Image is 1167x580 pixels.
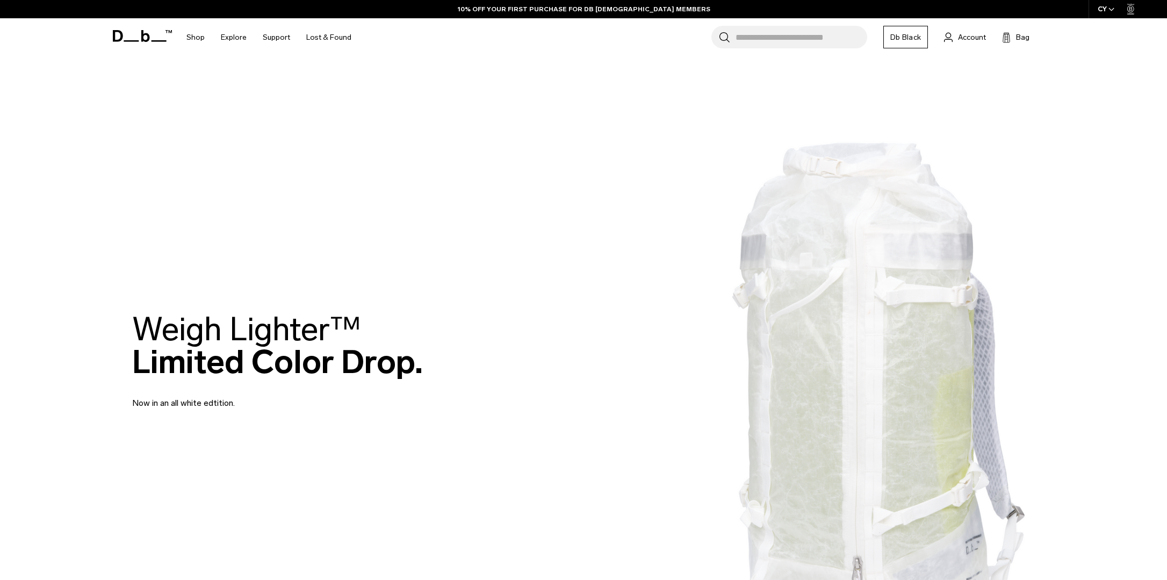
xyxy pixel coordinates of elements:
[132,313,423,378] h2: Limited Color Drop.
[958,32,986,43] span: Account
[458,4,710,14] a: 10% OFF YOUR FIRST PURCHASE FOR DB [DEMOGRAPHIC_DATA] MEMBERS
[883,26,928,48] a: Db Black
[221,18,247,56] a: Explore
[186,18,205,56] a: Shop
[306,18,351,56] a: Lost & Found
[944,31,986,44] a: Account
[1016,32,1029,43] span: Bag
[132,384,390,410] p: Now in an all white edtition.
[132,310,361,349] span: Weigh Lighter™
[1002,31,1029,44] button: Bag
[178,18,359,56] nav: Main Navigation
[263,18,290,56] a: Support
